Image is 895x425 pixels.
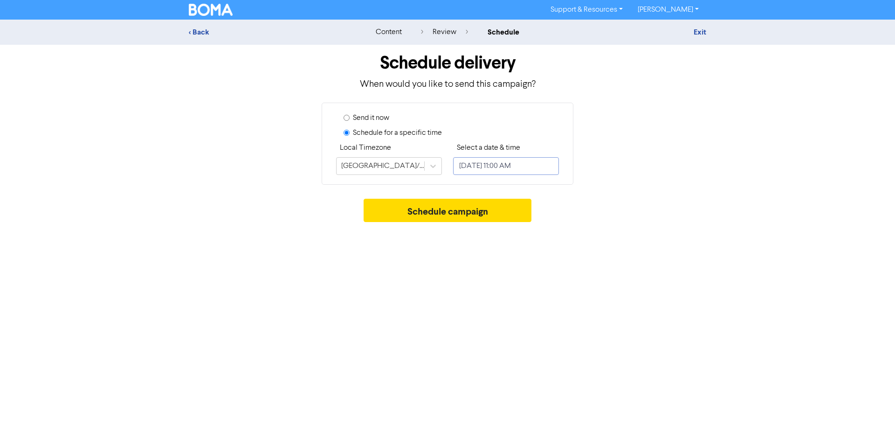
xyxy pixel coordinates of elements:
a: Exit [694,28,706,37]
div: [GEOGRAPHIC_DATA]/[GEOGRAPHIC_DATA] [341,160,425,172]
label: Schedule for a specific time [353,127,442,139]
label: Select a date & time [457,142,520,153]
div: review [421,27,468,38]
p: When would you like to send this campaign? [189,77,706,91]
a: [PERSON_NAME] [630,2,706,17]
label: Local Timezone [340,142,391,153]
div: content [376,27,402,38]
input: Click to select a date [453,157,559,175]
div: < Back [189,27,352,38]
button: Schedule campaign [364,199,532,222]
a: Support & Resources [543,2,630,17]
label: Send it now [353,112,389,124]
div: schedule [488,27,519,38]
h1: Schedule delivery [189,52,706,74]
iframe: Chat Widget [778,324,895,425]
img: BOMA Logo [189,4,233,16]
